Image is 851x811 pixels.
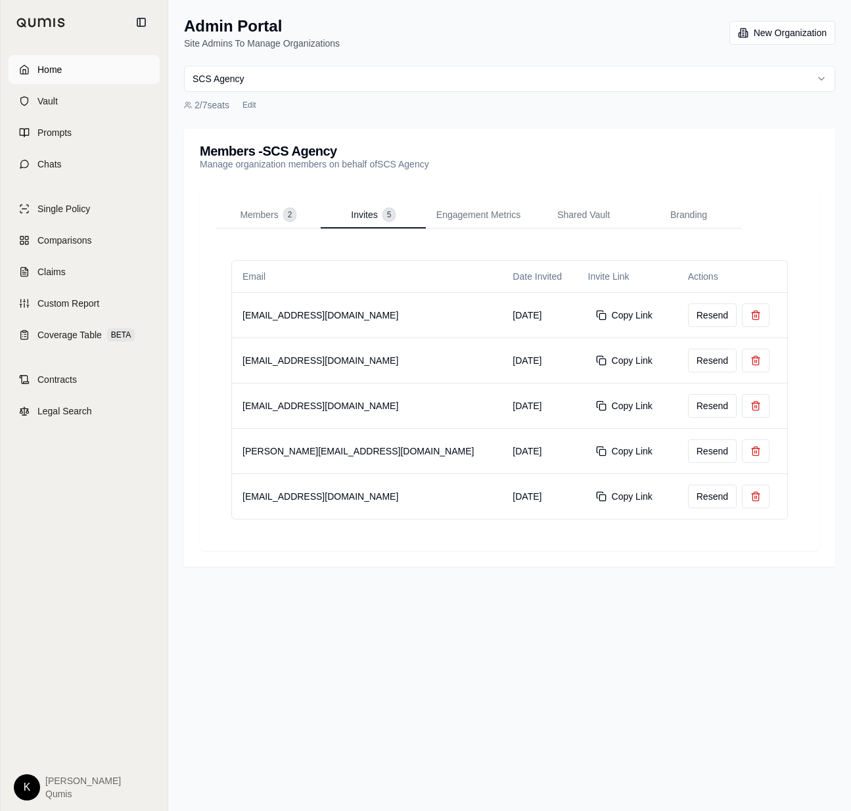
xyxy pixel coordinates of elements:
p: Site Admins To Manage Organizations [184,37,340,50]
th: Invite Link [578,261,678,292]
button: Copy Link [588,349,660,372]
button: Resend [688,394,737,418]
td: [EMAIL_ADDRESS][DOMAIN_NAME] [232,383,502,428]
td: [EMAIL_ADDRESS][DOMAIN_NAME] [232,338,502,383]
span: Branding [670,208,707,221]
td: [DATE] [502,292,577,338]
img: Qumis Logo [16,18,66,28]
span: Coverage Table [37,328,102,341]
a: Prompts [9,118,160,147]
span: Comparisons [37,234,91,247]
button: Copy Link [588,394,660,418]
span: Claims [37,265,66,278]
button: Edit [237,97,262,113]
button: Copy Link [588,303,660,327]
span: 5 [383,208,396,221]
a: Contracts [9,365,160,394]
button: New Organization [729,21,835,45]
span: Engagement Metrics [436,208,520,221]
a: Claims [9,257,160,286]
td: [DATE] [502,473,577,519]
a: Vault [9,87,160,116]
td: [EMAIL_ADDRESS][DOMAIN_NAME] [232,473,502,519]
button: Collapse sidebar [131,12,152,33]
span: Vault [37,95,58,108]
span: Prompts [37,126,72,139]
span: [PERSON_NAME] [45,774,121,787]
a: Chats [9,150,160,179]
a: Home [9,55,160,84]
p: Manage organization members on behalf of SCS Agency [200,158,429,171]
th: Actions [678,261,787,292]
button: Resend [688,439,737,463]
span: Chats [37,158,62,171]
span: Contracts [37,373,77,386]
td: [PERSON_NAME][EMAIL_ADDRESS][DOMAIN_NAME] [232,428,502,473]
span: Legal Search [37,405,92,418]
span: Qumis [45,787,121,800]
a: Coverage TableBETA [9,320,160,349]
button: Resend [688,349,737,372]
h3: Members - SCS Agency [200,144,429,158]
button: Resend [688,303,737,327]
span: BETA [107,328,135,341]
button: Resend [688,485,737,508]
span: 2 [284,208,296,221]
span: Home [37,63,62,76]
div: K [14,774,40,800]
td: [DATE] [502,428,577,473]
span: 2 / 7 seats [195,99,229,112]
td: [DATE] [502,383,577,428]
td: [DATE] [502,338,577,383]
a: Single Policy [9,194,160,223]
span: Members [240,208,278,221]
th: Email [232,261,502,292]
h1: Admin Portal [184,16,340,37]
span: Custom Report [37,297,99,310]
td: [EMAIL_ADDRESS][DOMAIN_NAME] [232,292,502,338]
button: Copy Link [588,485,660,508]
a: Legal Search [9,397,160,426]
span: Shared Vault [557,208,610,221]
span: Invites [351,208,377,221]
a: Comparisons [9,226,160,255]
span: Single Policy [37,202,90,215]
button: Copy Link [588,439,660,463]
a: Custom Report [9,289,160,318]
th: Date Invited [502,261,577,292]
